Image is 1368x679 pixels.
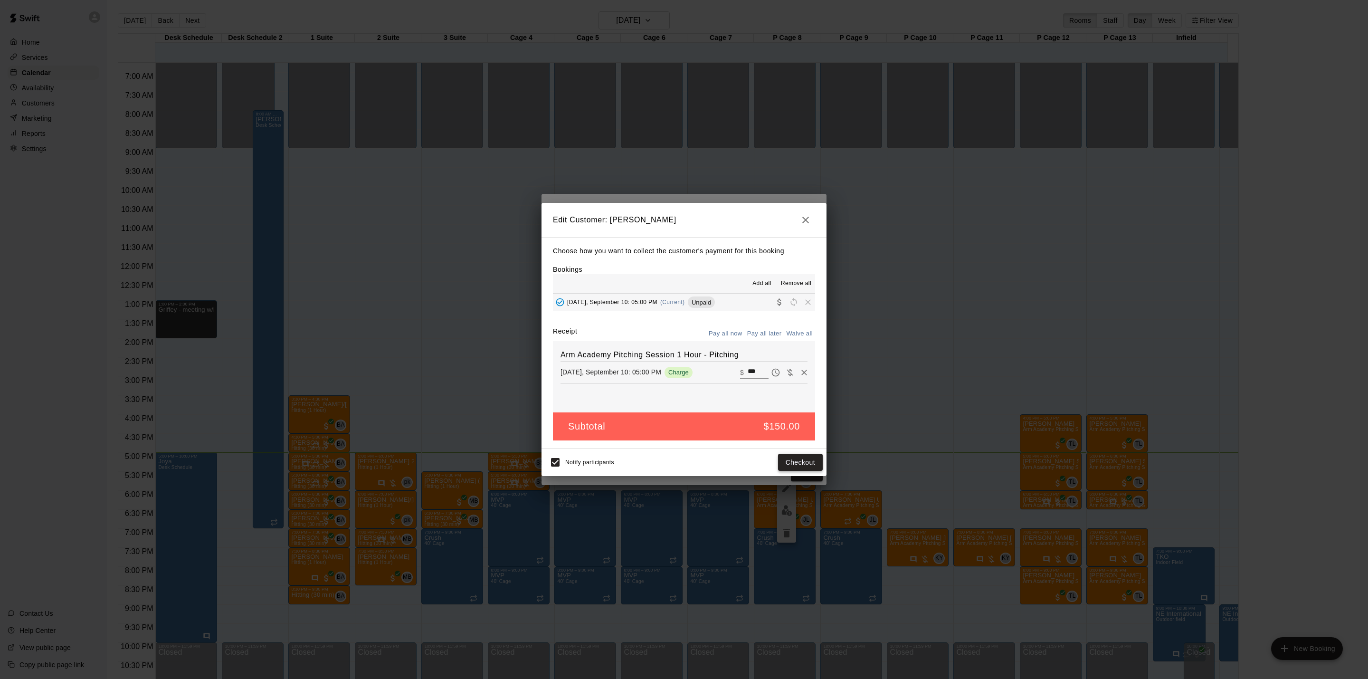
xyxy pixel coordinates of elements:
button: Remove [797,365,811,380]
span: Unpaid [688,299,715,306]
p: Choose how you want to collect the customer's payment for this booking [553,245,815,257]
h6: Arm Academy Pitching Session 1 Hour - Pitching [560,349,807,361]
h5: Subtotal [568,420,605,433]
h5: $150.00 [764,420,800,433]
button: Pay all later [745,326,784,341]
h2: Edit Customer: [PERSON_NAME] [541,203,826,237]
button: Remove all [777,276,815,291]
span: Waive payment [783,368,797,376]
span: Reschedule [787,298,801,306]
button: Added - Collect Payment [553,295,567,309]
label: Bookings [553,266,582,273]
span: Remove all [781,279,811,288]
p: [DATE], September 10: 05:00 PM [560,367,661,377]
span: [DATE], September 10: 05:00 PM [567,299,657,306]
span: Charge [665,369,693,376]
span: Notify participants [565,459,614,466]
span: Collect payment [772,298,787,306]
button: Waive all [784,326,815,341]
button: Pay all now [706,326,745,341]
label: Receipt [553,326,577,341]
p: $ [740,368,744,377]
button: Add all [747,276,777,291]
span: Remove [801,298,815,306]
span: (Current) [660,299,685,306]
button: Checkout [778,454,823,471]
span: Add all [752,279,771,288]
span: Pay later [769,368,783,376]
button: Added - Collect Payment[DATE], September 10: 05:00 PM(Current)UnpaidCollect paymentRescheduleRemove [553,294,815,311]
